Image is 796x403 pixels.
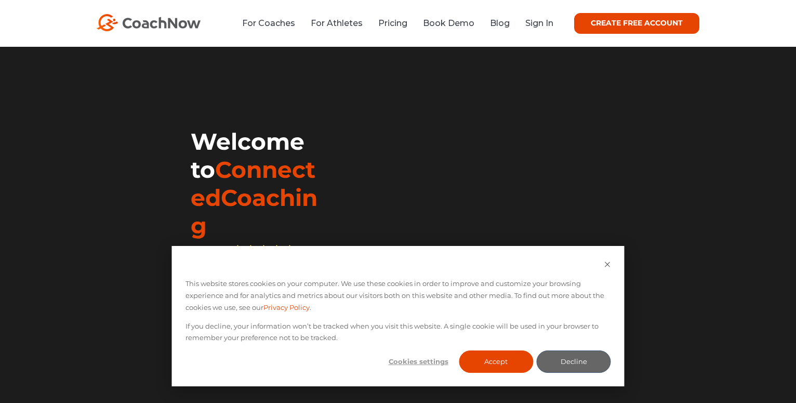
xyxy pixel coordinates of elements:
p: If you decline, your information won’t be tracked when you visit this website. A single cookie wi... [185,320,611,344]
a: CREATE FREE ACCOUNT [574,13,699,34]
a: Privacy Policy [263,302,310,314]
h1: Welcome to [191,127,324,240]
div: Cookie banner [172,246,625,386]
a: For Athletes [311,18,363,28]
a: Book Demo [423,18,474,28]
img: CoachNow Logo [97,14,201,31]
a: Sign In [525,18,553,28]
p: This website stores cookies on your computer. We use these cookies in order to improve and custom... [185,278,611,313]
a: Pricing [378,18,407,28]
a: For Coaches [242,18,295,28]
span: ConnectedCoaching [191,155,317,240]
button: Accept [459,350,533,373]
button: Cookies settings [381,350,456,373]
button: Dismiss cookie banner [604,259,611,271]
button: Decline [537,350,611,373]
span: 17,000+ ⭐️⭐️⭐️⭐️⭐️ reviews, 4.9 average rating – CoachNow is the highest rated coaching app in th... [191,244,321,321]
a: Blog [490,18,510,28]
